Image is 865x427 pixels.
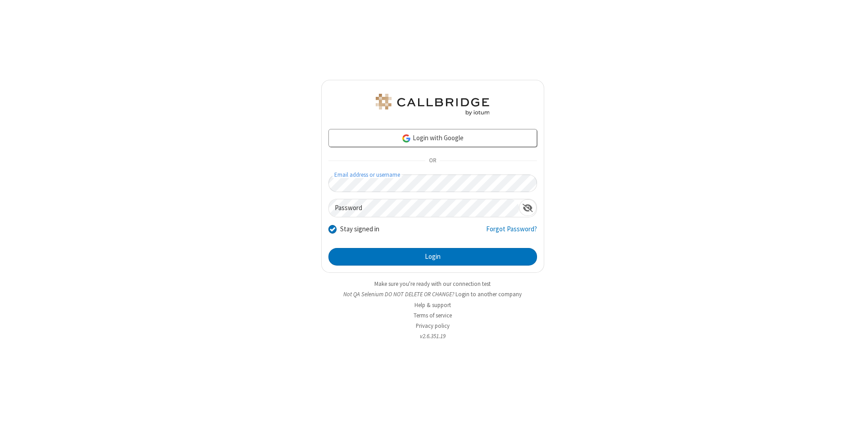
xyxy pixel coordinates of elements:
a: Forgot Password? [486,224,537,241]
button: Login to another company [455,290,522,298]
div: Show password [519,199,537,216]
span: OR [425,155,440,167]
a: Terms of service [414,312,452,319]
img: google-icon.png [401,133,411,143]
label: Stay signed in [340,224,379,234]
a: Make sure you're ready with our connection test [374,280,491,288]
a: Privacy policy [416,322,450,330]
input: Password [329,199,519,217]
a: Login with Google [328,129,537,147]
iframe: Chat [842,404,858,421]
li: v2.6.351.19 [321,332,544,340]
a: Help & support [414,301,451,309]
button: Login [328,248,537,266]
input: Email address or username [328,174,537,192]
img: QA Selenium DO NOT DELETE OR CHANGE [374,94,491,115]
li: Not QA Selenium DO NOT DELETE OR CHANGE? [321,290,544,298]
